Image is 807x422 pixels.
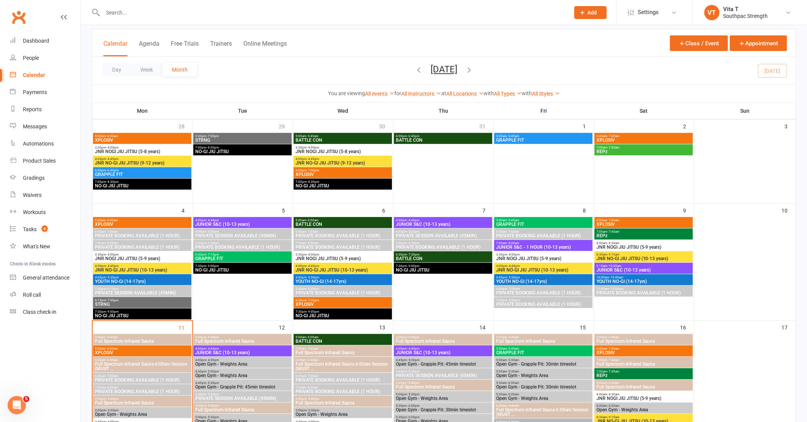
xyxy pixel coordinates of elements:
div: Tasks [23,226,37,232]
span: YOUTH NO-GI (14-17yrs) [95,279,190,284]
span: 7:30pm [95,310,190,313]
span: - 8:00am [106,241,118,245]
span: - 5:40am [306,347,318,350]
input: Search... [101,7,564,18]
span: 7:00pm [496,299,591,302]
span: 4:45pm [195,230,290,233]
span: 3:30pm [496,253,591,256]
span: 5:30pm [195,241,290,245]
span: - 7:00am [507,230,519,233]
span: - 9:15am [607,253,619,256]
span: 4:00pm [395,336,491,339]
span: - 4:45pm [206,219,219,222]
button: [DATE] [431,64,457,75]
span: 5:30pm [395,241,491,245]
button: Month [162,63,197,77]
span: 9:15am [596,264,691,268]
a: People [10,50,80,67]
span: 5:00am [95,336,190,339]
span: NO-GI JIU JITSU [195,149,290,154]
a: All events [365,91,394,97]
a: All Instructors [401,91,441,97]
span: XPLOSIV [295,302,391,307]
span: JNR NO-GI JIU JITSU (10-13 years) [295,268,391,272]
button: Week [131,63,162,77]
span: 4:45pm [496,276,591,279]
span: PRIVATE BOOKING AVAILABLE (1 HOUR) [295,233,391,238]
span: Add [588,10,597,16]
span: 5:00am [496,134,591,138]
span: - 7:45am [607,146,619,149]
th: Tue [193,103,293,119]
span: - 8:00am [306,241,318,245]
span: 4:00pm [496,264,591,268]
span: 5:00am [496,219,591,222]
span: 10:00am [596,276,691,279]
span: 5:00am [295,347,391,350]
span: 7:00am [295,241,391,245]
span: JUNIOR S&C (10-13 years) [395,222,491,227]
span: 8:00am [596,241,691,245]
span: 6:00pm [295,169,391,172]
span: 7:00am [596,230,691,233]
span: XPLOSIV [295,172,391,177]
span: 4:45pm [295,276,391,279]
span: Full Spectrum Infrared Sauna [596,339,691,344]
span: 5:30pm [95,287,190,291]
span: - 5:30pm [507,276,520,279]
a: All Locations [446,91,484,97]
span: 5:30pm [295,287,391,291]
strong: with [484,90,494,96]
span: - 6:30pm [407,241,420,245]
span: 5:00am [295,134,391,138]
span: PRIVATE BOOKING AVAILABLE (1 HOUR) [295,245,391,249]
span: REPz [596,233,691,238]
span: STRNG [95,302,190,307]
div: Product Sales [23,158,56,164]
a: Payments [10,84,80,101]
span: NO-GI JIU JITSU [95,184,190,188]
span: - 7:00pm [307,169,319,172]
span: 5:00am [295,219,391,222]
span: - 9:00pm [307,310,319,313]
div: 9 [683,204,694,216]
a: Automations [10,135,80,152]
span: Full Spectrum Infrared Sauna [95,339,190,344]
span: REPz [596,149,691,154]
span: - 6:40am [607,336,619,339]
div: VT [704,5,720,20]
span: - 7:00pm [507,287,520,291]
span: - 4:00pm [307,253,319,256]
span: 11:00am [596,287,691,291]
span: NO-GI JIU JITSU [195,268,290,272]
div: Calendar [23,72,45,78]
a: What's New [10,238,80,255]
span: 6:30pm [295,299,391,302]
span: JNR NO-GI JIU JITSU (10-13 years) [596,256,691,261]
span: - 4:45pm [106,264,119,268]
a: Roll call [10,286,80,304]
div: 10 [782,204,796,216]
span: 3:30pm [295,253,391,256]
span: JNR NOGI JIU JITSU (5-8 years) [95,149,190,154]
span: PRIVATE BOOKING AVAILABLE (1 HOUR) [596,291,691,295]
div: 2 [683,120,694,132]
th: Mon [92,103,193,119]
div: Automations [23,141,54,147]
span: 6:00pm [95,169,190,172]
span: 6:00pm [496,287,591,291]
span: 7:00am [95,241,190,245]
span: 6:15pm [95,299,190,302]
a: Calendar [10,67,80,84]
span: 4:00pm [95,264,190,268]
span: NO-GI JIU JITSU [295,313,391,318]
div: 16 [680,321,694,333]
span: - 4:00pm [106,146,119,149]
span: 5:00am [95,347,190,350]
span: 4:00pm [395,219,491,222]
span: 4:00pm [195,219,290,222]
span: - 9:00pm [206,264,219,268]
span: 6:00am [295,230,391,233]
div: People [23,55,39,61]
div: 13 [379,321,393,333]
